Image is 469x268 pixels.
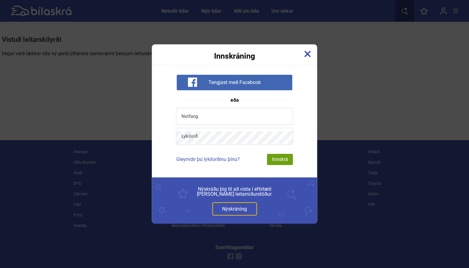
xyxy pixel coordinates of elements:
span: Tengjast með Facebook [208,79,261,86]
span: Nýskráðu þig til að vista í eftirlæti [PERSON_NAME] leitarniðurstöður. [166,187,303,197]
div: Innskráning [152,44,317,60]
span: eða [227,98,242,103]
div: Innskrá [267,154,293,165]
a: Tengjast með Facebook [176,79,292,85]
a: Gleymdir þú lykilorðinu þínu? [176,156,240,162]
a: Nýskráning [212,202,257,216]
img: facebook-white-icon.svg [188,78,197,87]
img: close-x.svg [304,51,311,57]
